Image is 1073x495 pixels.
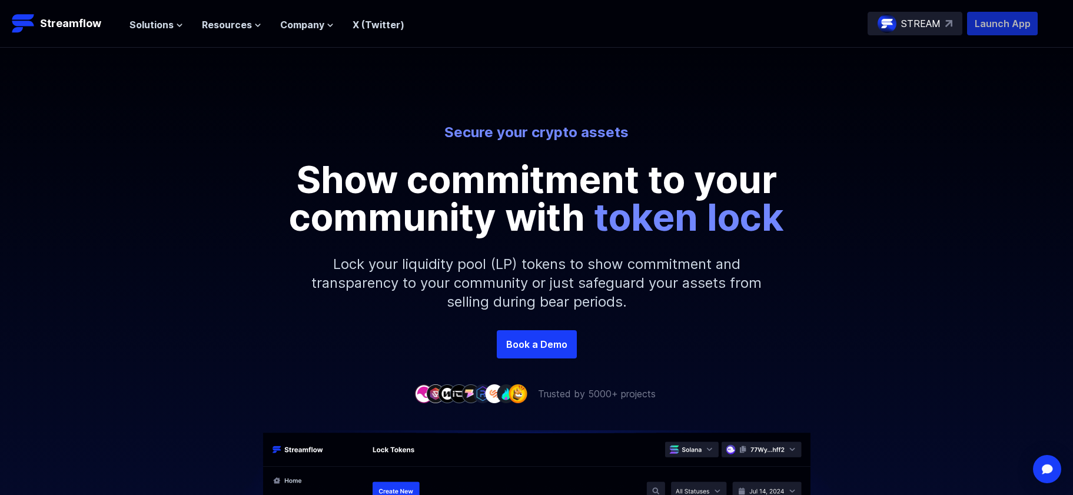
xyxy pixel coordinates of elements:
[461,384,480,403] img: company-5
[40,15,101,32] p: Streamflow
[878,14,896,33] img: streamflow-logo-circle.png
[12,12,118,35] a: Streamflow
[868,12,962,35] a: STREAM
[211,123,863,142] p: Secure your crypto assets
[202,18,261,32] button: Resources
[202,18,252,32] span: Resources
[538,387,656,401] p: Trusted by 5000+ projects
[272,161,802,236] p: Show commitment to your community with
[450,384,469,403] img: company-4
[129,18,183,32] button: Solutions
[12,12,35,35] img: Streamflow Logo
[945,20,952,27] img: top-right-arrow.svg
[280,18,324,32] span: Company
[497,330,577,358] a: Book a Demo
[509,384,527,403] img: company-9
[129,18,174,32] span: Solutions
[438,384,457,403] img: company-3
[497,384,516,403] img: company-8
[473,384,492,403] img: company-6
[967,12,1038,35] button: Launch App
[426,384,445,403] img: company-2
[280,18,334,32] button: Company
[485,384,504,403] img: company-7
[353,19,404,31] a: X (Twitter)
[1033,455,1061,483] div: Open Intercom Messenger
[414,384,433,403] img: company-1
[284,236,790,330] p: Lock your liquidity pool (LP) tokens to show commitment and transparency to your community or jus...
[594,194,784,240] span: token lock
[901,16,941,31] p: STREAM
